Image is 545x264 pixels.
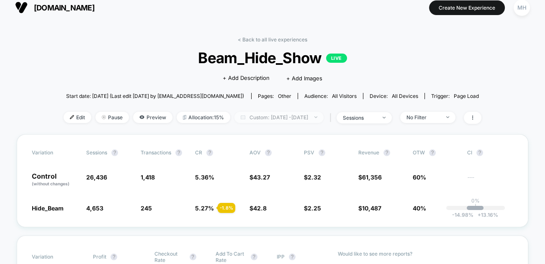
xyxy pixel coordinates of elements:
[85,49,460,67] span: Beam_Hide_Show
[218,203,235,213] div: - 1.8 %
[332,93,357,99] span: All Visitors
[304,205,321,212] span: $
[362,205,381,212] span: 10,487
[183,115,186,120] img: rebalance
[141,205,152,212] span: 245
[32,173,78,187] p: Control
[446,116,449,118] img: end
[475,204,476,210] p: |
[383,117,386,118] img: end
[15,1,28,14] img: Visually logo
[478,212,481,218] span: +
[253,174,270,181] span: 43.27
[304,93,357,99] div: Audience:
[251,254,257,260] button: ?
[392,93,418,99] span: all devices
[102,115,106,119] img: end
[32,149,78,156] span: Variation
[86,174,107,181] span: 26,436
[234,112,324,123] span: Custom: [DATE] - [DATE]
[473,212,498,218] span: 13.16 %
[413,174,426,181] span: 60%
[216,251,247,263] span: Add To Cart Rate
[452,212,473,218] span: -14.98 %
[304,149,314,156] span: PSV
[223,74,270,82] span: + Add Description
[328,112,337,124] span: |
[413,205,426,212] span: 40%
[308,205,321,212] span: 2.25
[265,149,272,156] button: ?
[141,149,171,156] span: Transactions
[241,115,245,119] img: calendar
[467,175,513,187] span: ---
[70,115,74,119] img: edit
[206,149,213,156] button: ?
[471,197,480,204] p: 0%
[338,251,513,257] p: Would like to see more reports?
[308,174,321,181] span: 2.32
[34,3,95,12] span: [DOMAIN_NAME]
[258,93,291,99] div: Pages:
[190,254,196,260] button: ?
[195,205,214,212] span: 5.27 %
[363,93,424,99] span: Device:
[289,254,296,260] button: ?
[358,205,381,212] span: $
[383,149,390,156] button: ?
[319,149,325,156] button: ?
[249,205,267,212] span: $
[32,181,69,186] span: (without changes)
[177,112,230,123] span: Allocation: 15%
[133,112,172,123] span: Preview
[93,254,106,260] span: Profit
[413,149,459,156] span: OTW
[238,36,307,43] a: < Back to all live experiences
[111,254,117,260] button: ?
[286,75,322,82] span: + Add Images
[429,0,505,15] button: Create New Experience
[32,251,78,263] span: Variation
[111,149,118,156] button: ?
[86,149,107,156] span: Sessions
[249,149,261,156] span: AOV
[358,174,382,181] span: $
[362,174,382,181] span: 61,356
[64,112,91,123] span: Edit
[249,174,270,181] span: $
[95,112,129,123] span: Pause
[326,54,347,63] p: LIVE
[66,93,244,99] span: Start date: [DATE] (Last edit [DATE] by [EMAIL_ADDRESS][DOMAIN_NAME])
[358,149,379,156] span: Revenue
[32,205,64,212] span: Hide_Beam
[86,205,103,212] span: 4,653
[476,149,483,156] button: ?
[253,205,267,212] span: 42.8
[195,174,214,181] span: 5.36 %
[314,116,317,118] img: end
[13,1,97,14] button: [DOMAIN_NAME]
[278,93,291,99] span: other
[277,254,285,260] span: IPP
[431,93,479,99] div: Trigger:
[343,115,376,121] div: sessions
[406,114,440,120] div: No Filter
[304,174,321,181] span: $
[467,149,513,156] span: CI
[429,149,436,156] button: ?
[454,93,479,99] span: Page Load
[195,149,202,156] span: CR
[154,251,185,263] span: Checkout Rate
[175,149,182,156] button: ?
[141,174,155,181] span: 1,418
